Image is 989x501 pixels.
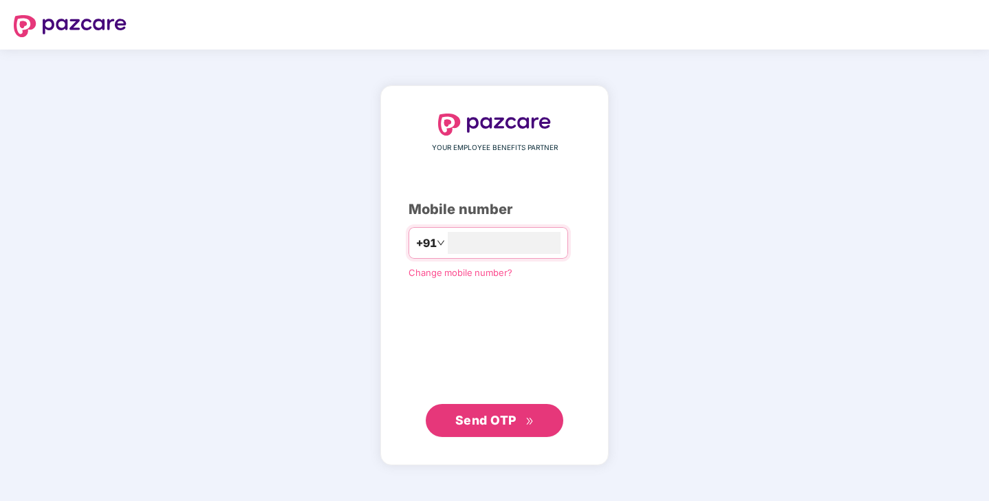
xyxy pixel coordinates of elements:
[426,404,563,437] button: Send OTPdouble-right
[14,15,127,37] img: logo
[416,235,437,252] span: +91
[409,267,512,278] a: Change mobile number?
[409,199,580,220] div: Mobile number
[525,417,534,426] span: double-right
[437,239,445,247] span: down
[455,413,517,427] span: Send OTP
[432,142,558,153] span: YOUR EMPLOYEE BENEFITS PARTNER
[438,114,551,136] img: logo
